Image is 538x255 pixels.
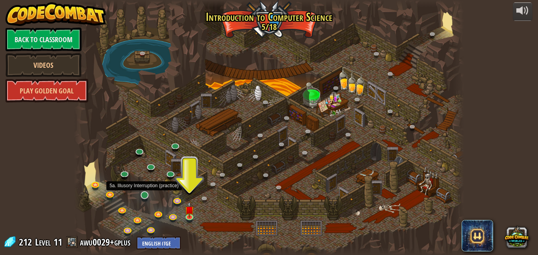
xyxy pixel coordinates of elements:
[185,202,194,218] img: level-banner-unstarted.png
[35,236,51,249] span: Level
[80,236,133,248] a: awu0029+gplus
[513,2,532,21] button: Adjust volume
[6,2,106,26] img: CodeCombat - Learn how to code by playing a game
[6,28,82,51] a: Back to Classroom
[19,236,34,248] span: 212
[6,79,88,102] a: Play Golden Goal
[54,236,62,248] span: 11
[6,53,82,77] a: Videos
